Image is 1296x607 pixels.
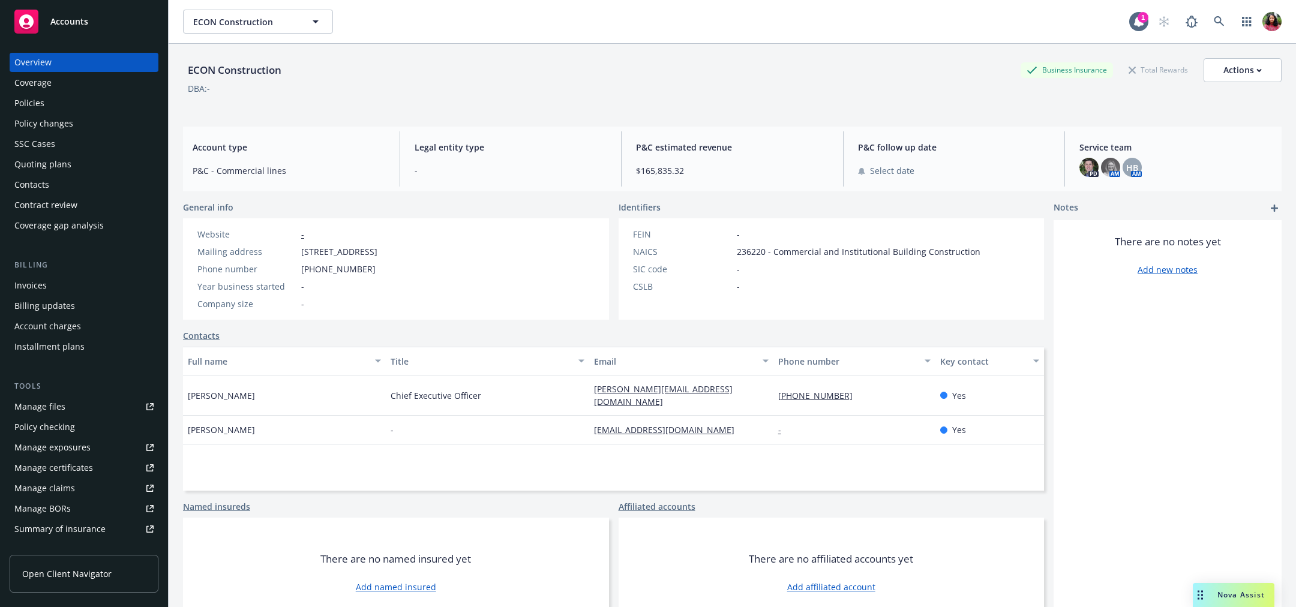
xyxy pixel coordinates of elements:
div: Quoting plans [14,155,71,174]
a: Account charges [10,317,158,336]
div: Manage claims [14,479,75,498]
button: ECON Construction [183,10,333,34]
a: Add named insured [356,581,436,593]
div: Contract review [14,196,77,215]
span: P&C follow up date [858,141,1051,154]
a: Named insureds [183,500,250,513]
span: $165,835.32 [636,164,829,177]
span: There are no named insured yet [320,552,471,566]
span: [PHONE_NUMBER] [301,263,376,275]
div: Manage certificates [14,458,93,477]
div: SSC Cases [14,134,55,154]
span: 236220 - Commercial and Institutional Building Construction [737,245,980,258]
div: ECON Construction [183,62,286,78]
div: Installment plans [14,337,85,356]
div: Summary of insurance [14,519,106,539]
span: HB [1126,161,1138,174]
span: There are no notes yet [1115,235,1221,249]
div: FEIN [633,228,732,241]
div: Key contact [940,355,1026,368]
a: Installment plans [10,337,158,356]
div: Invoices [14,276,47,295]
span: - [391,423,394,436]
span: Account type [193,141,385,154]
span: - [737,280,740,293]
div: Coverage gap analysis [14,216,104,235]
a: Switch app [1235,10,1259,34]
a: Manage files [10,397,158,416]
span: P&C - Commercial lines [193,164,385,177]
span: Legal entity type [415,141,607,154]
div: Full name [188,355,368,368]
span: - [737,263,740,275]
div: NAICS [633,245,732,258]
div: Overview [14,53,52,72]
div: Total Rewards [1123,62,1194,77]
img: photo [1079,158,1099,177]
button: Email [589,347,773,375]
span: Chief Executive Officer [391,389,481,402]
span: Open Client Navigator [22,567,112,580]
div: Phone number [197,263,296,275]
span: Yes [952,423,966,436]
a: Report a Bug [1180,10,1204,34]
a: Coverage gap analysis [10,216,158,235]
a: Billing updates [10,296,158,315]
span: [STREET_ADDRESS] [301,245,377,258]
a: [EMAIL_ADDRESS][DOMAIN_NAME] [594,424,744,435]
a: Search [1207,10,1231,34]
div: Email [594,355,755,368]
img: photo [1262,12,1282,31]
a: Policy changes [10,114,158,133]
div: Billing [10,259,158,271]
div: Company size [197,298,296,310]
span: ECON Construction [193,16,297,28]
span: - [301,298,304,310]
div: Contacts [14,175,49,194]
button: Phone number [773,347,936,375]
div: DBA: - [188,82,210,95]
a: Manage BORs [10,499,158,518]
a: Coverage [10,73,158,92]
a: Manage claims [10,479,158,498]
span: [PERSON_NAME] [188,423,255,436]
div: Phone number [778,355,918,368]
div: Website [197,228,296,241]
a: Contacts [10,175,158,194]
a: Add new notes [1138,263,1198,276]
div: Tools [10,380,158,392]
a: - [778,424,791,435]
div: Manage BORs [14,499,71,518]
a: Summary of insurance [10,519,158,539]
a: Contract review [10,196,158,215]
span: Service team [1079,141,1272,154]
span: Accounts [50,17,88,26]
button: Full name [183,347,386,375]
a: Invoices [10,276,158,295]
div: Mailing address [197,245,296,258]
a: Contacts [183,329,220,342]
span: - [415,164,607,177]
a: [PERSON_NAME][EMAIL_ADDRESS][DOMAIN_NAME] [594,383,733,407]
span: P&C estimated revenue [636,141,829,154]
a: Accounts [10,5,158,38]
div: Year business started [197,280,296,293]
button: Actions [1204,58,1282,82]
a: Policy checking [10,417,158,437]
a: SSC Cases [10,134,158,154]
div: Policy changes [14,114,73,133]
span: - [737,228,740,241]
div: Title [391,355,571,368]
a: add [1267,201,1282,215]
img: photo [1101,158,1120,177]
button: Nova Assist [1193,583,1274,607]
div: Coverage [14,73,52,92]
a: Start snowing [1152,10,1176,34]
div: Manage files [14,397,65,416]
a: Manage exposures [10,438,158,457]
div: Drag to move [1193,583,1208,607]
div: SIC code [633,263,732,275]
a: Manage certificates [10,458,158,477]
div: Policies [14,94,44,113]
